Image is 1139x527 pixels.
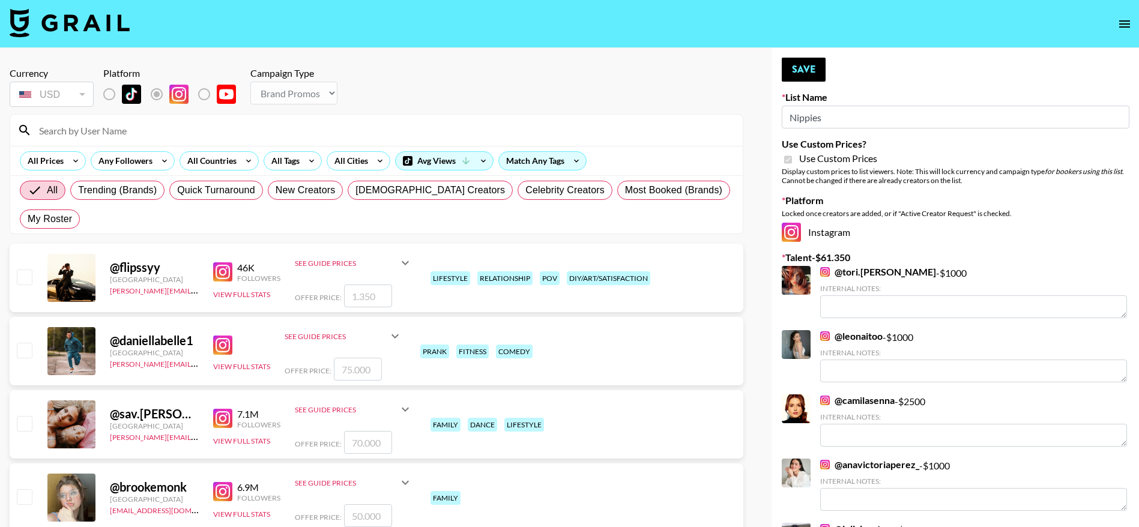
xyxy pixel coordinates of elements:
img: Instagram [782,223,801,242]
div: Match Any Tags [499,152,586,170]
div: Campaign Type [250,67,337,79]
div: [GEOGRAPHIC_DATA] [110,421,199,430]
div: dance [468,418,497,432]
button: Save [782,58,826,82]
label: List Name [782,91,1129,103]
div: pov [540,271,560,285]
a: [EMAIL_ADDRESS][DOMAIN_NAME] [110,504,231,515]
div: family [431,418,461,432]
button: View Full Stats [213,362,270,371]
button: View Full Stats [213,510,270,519]
a: [PERSON_NAME][EMAIL_ADDRESS][DOMAIN_NAME] [110,430,288,442]
div: 46K [237,262,280,274]
em: for bookers using this list [1045,167,1122,176]
div: [GEOGRAPHIC_DATA] [110,348,199,357]
div: prank [420,345,449,358]
div: Internal Notes: [820,477,1127,486]
button: View Full Stats [213,290,270,299]
div: relationship [477,271,533,285]
button: View Full Stats [213,436,270,445]
div: [GEOGRAPHIC_DATA] [110,275,199,284]
span: Trending (Brands) [78,183,157,197]
div: Currency is locked to USD [10,79,94,109]
label: Use Custom Prices? [782,138,1129,150]
div: diy/art/satisfaction [567,271,650,285]
div: See Guide Prices [295,395,412,424]
div: comedy [496,345,533,358]
div: All Tags [264,152,302,170]
div: See Guide Prices [295,468,412,497]
a: @anavictoriaperez_ [820,459,919,471]
div: Internal Notes: [820,284,1127,293]
div: Followers [237,420,280,429]
span: Offer Price: [295,439,342,448]
div: @ flipssyy [110,260,199,275]
label: Platform [782,194,1129,206]
img: Instagram [213,482,232,501]
div: Instagram [782,223,1129,242]
span: My Roster [28,212,72,226]
div: Locked once creators are added, or if "Active Creator Request" is checked. [782,209,1129,218]
span: New Creators [276,183,336,197]
span: [DEMOGRAPHIC_DATA] Creators [355,183,505,197]
div: Platform [103,67,246,79]
div: Internal Notes: [820,412,1127,421]
div: fitness [456,345,489,358]
div: See Guide Prices [295,259,398,268]
div: 7.1M [237,408,280,420]
span: Most Booked (Brands) [625,183,722,197]
div: Any Followers [91,152,155,170]
button: open drawer [1113,12,1137,36]
div: @ sav.[PERSON_NAME] [110,406,199,421]
img: TikTok [122,85,141,104]
div: @ brookemonk [110,480,199,495]
div: Currency [10,67,94,79]
div: lifestyle [504,418,544,432]
div: See Guide Prices [285,322,402,351]
div: [GEOGRAPHIC_DATA] [110,495,199,504]
div: Followers [237,274,280,283]
img: Instagram [820,460,830,469]
div: See Guide Prices [295,405,398,414]
div: Avg Views [396,152,493,170]
div: lifestyle [431,271,470,285]
label: Talent - $ 61.350 [782,251,1129,263]
input: 70.000 [344,431,392,454]
span: Use Custom Prices [799,152,877,164]
div: All Prices [20,152,66,170]
div: 6.9M [237,481,280,493]
span: Quick Turnaround [177,183,255,197]
a: [PERSON_NAME][EMAIL_ADDRESS][DOMAIN_NAME] [110,357,288,369]
span: All [47,183,58,197]
div: family [431,491,461,505]
input: Search by User Name [32,121,736,140]
a: [PERSON_NAME][EMAIL_ADDRESS][DOMAIN_NAME] [110,284,288,295]
div: - $ 2500 [820,394,1127,447]
div: @ daniellabelle1 [110,333,199,348]
div: Internal Notes: [820,348,1127,357]
a: @camilasenna [820,394,895,406]
img: YouTube [217,85,236,104]
a: @leonaitoo [820,330,883,342]
img: Instagram [213,336,232,355]
div: See Guide Prices [285,332,388,341]
img: Instagram [213,262,232,282]
span: Celebrity Creators [525,183,605,197]
div: USD [12,84,91,105]
span: Offer Price: [295,293,342,302]
div: Followers [237,493,280,502]
div: All Cities [327,152,370,170]
img: Instagram [169,85,189,104]
div: See Guide Prices [295,248,412,277]
div: - $ 1000 [820,330,1127,382]
div: - $ 1000 [820,459,1127,511]
img: Grail Talent [10,8,130,37]
img: Instagram [820,267,830,277]
input: 50.000 [344,504,392,527]
div: See Guide Prices [295,478,398,487]
div: All Countries [180,152,239,170]
div: - $ 1000 [820,266,1127,318]
span: Offer Price: [295,513,342,522]
img: Instagram [820,396,830,405]
div: Display custom prices to list viewers. Note: This will lock currency and campaign type . Cannot b... [782,167,1129,185]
